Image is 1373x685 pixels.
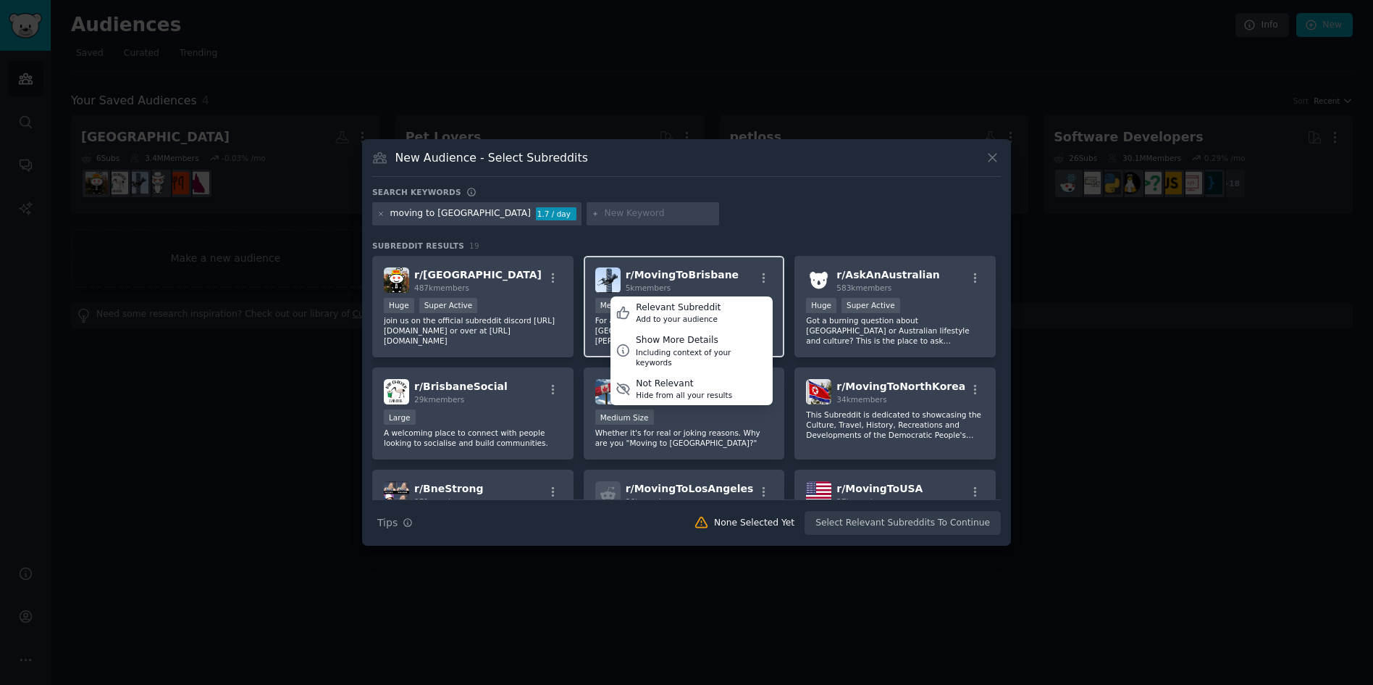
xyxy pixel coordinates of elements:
img: MovingToBrisbane [595,267,621,293]
div: Show More Details [636,334,768,347]
div: moving to [GEOGRAPHIC_DATA] [390,207,531,220]
div: Super Active [841,298,900,313]
p: join us on the official subreddit discord [URL][DOMAIN_NAME] or over at [URL][DOMAIN_NAME] [384,315,562,346]
span: 5k members [626,283,671,292]
span: 34k members [836,395,886,404]
span: 27k members [836,497,886,506]
p: Whether it's for real or joking reasons. Why are you "Moving to [GEOGRAPHIC_DATA]?" [595,428,773,448]
div: Medium Size [595,410,654,425]
img: MovingToNorthKorea [806,379,831,404]
img: BrisbaneSocial [384,379,409,404]
span: r/ MovingToNorthKorea [836,381,965,392]
span: r/ MovingToLosAngeles [626,483,754,494]
div: Hide from all your results [636,390,732,400]
span: r/ BneStrong [414,483,483,494]
span: 971 members [414,497,465,506]
input: New Keyword [604,207,714,220]
div: None Selected Yet [714,517,794,530]
span: 29k members [414,395,464,404]
div: Medium Size [595,298,654,313]
img: BneStrong [384,481,409,507]
div: Huge [806,298,836,313]
p: Got a burning question about [GEOGRAPHIC_DATA] or Australian lifestyle and culture? This is the p... [806,315,984,346]
div: Huge [384,298,414,313]
img: MovingToCanada [595,379,621,404]
div: Add to your audience [636,314,721,324]
div: Super Active [419,298,478,313]
span: r/ BrisbaneSocial [414,381,508,392]
button: Tips [372,510,418,536]
span: r/ MovingToBrisbane [626,269,739,281]
div: Relevant Subreddit [636,302,721,315]
span: Subreddit Results [372,241,464,251]
span: 583k members [836,283,891,292]
p: This Subreddit is dedicated to showcasing the Culture, Travel, History, Recreations and Developme... [806,410,984,440]
img: brisbane [384,267,409,293]
span: r/ [GEOGRAPHIC_DATA] [414,269,542,281]
p: For all topics regarding moving in, to or from [GEOGRAPHIC_DATA]. Buying, [PERSON_NAME], Renting,... [595,315,773,346]
p: A welcoming place to connect with people looking to socialise and build communities. [384,428,562,448]
div: 1.7 / day [536,207,576,220]
span: 487k members [414,283,469,292]
h3: Search keywords [372,187,461,197]
div: Including context of your keywords [636,347,768,368]
span: 19 [469,241,479,250]
span: 36k members [626,497,676,506]
img: AskAnAustralian [806,267,831,293]
span: r/ MovingToUSA [836,483,923,494]
h3: New Audience - Select Subreddits [395,150,588,165]
img: MovingToUSA [806,481,831,507]
div: Not Relevant [636,378,732,391]
span: Tips [377,515,398,531]
span: r/ AskAnAustralian [836,269,940,281]
div: Large [384,410,416,425]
